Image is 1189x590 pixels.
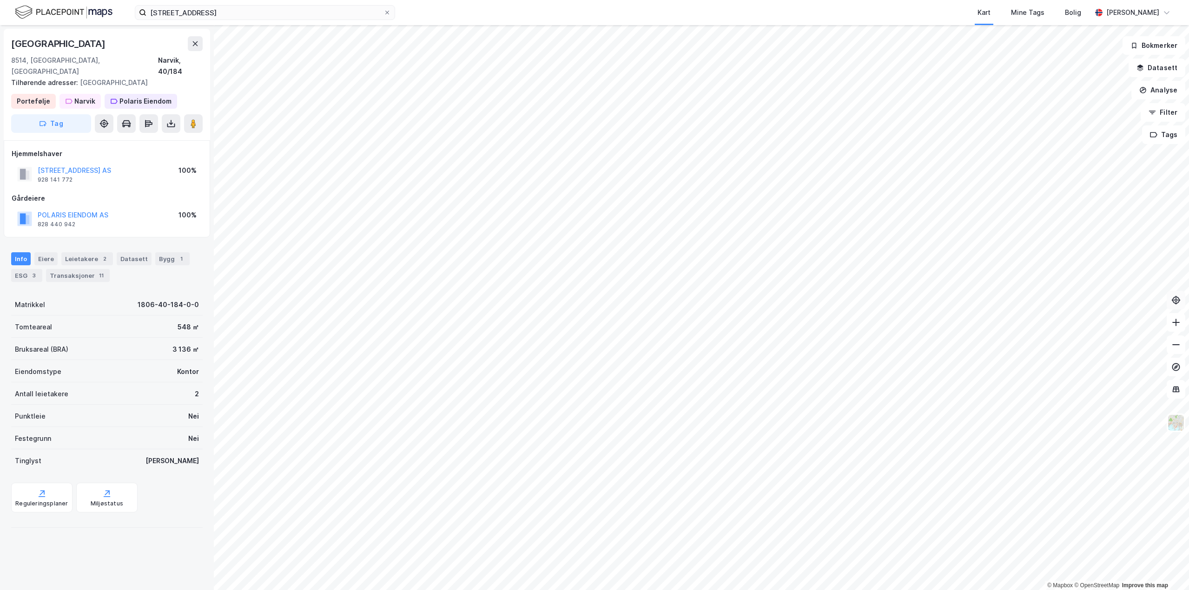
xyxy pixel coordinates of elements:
div: Bolig [1065,7,1081,18]
div: Bruksareal (BRA) [15,344,68,355]
div: Punktleie [15,411,46,422]
div: Kontrollprogram for chat [1143,545,1189,590]
a: Mapbox [1047,582,1073,589]
div: Nei [188,433,199,444]
div: 1806-40-184-0-0 [138,299,199,310]
div: Antall leietakere [15,388,68,400]
div: ESG [11,269,42,282]
a: Improve this map [1122,582,1168,589]
button: Datasett [1129,59,1185,77]
input: Søk på adresse, matrikkel, gårdeiere, leietakere eller personer [146,6,383,20]
div: Tomteareal [15,321,52,333]
button: Tag [11,114,91,133]
div: Polaris Eiendom [119,96,172,107]
div: 828 440 942 [38,221,75,228]
div: 100% [178,210,197,221]
span: Tilhørende adresser: [11,79,80,86]
div: 928 141 772 [38,176,73,184]
div: Portefølje [17,96,50,107]
div: 1 [177,254,186,263]
div: 8514, [GEOGRAPHIC_DATA], [GEOGRAPHIC_DATA] [11,55,158,77]
div: Narvik [74,96,95,107]
div: Kontor [177,366,199,377]
div: [PERSON_NAME] [1106,7,1159,18]
div: 548 ㎡ [178,321,199,333]
div: Hjemmelshaver [12,148,202,159]
div: Eiendomstype [15,366,61,377]
div: 3 [29,271,39,280]
div: [GEOGRAPHIC_DATA] [11,77,195,88]
iframe: Chat Widget [1143,545,1189,590]
div: Transaksjoner [46,269,110,282]
div: Narvik, 40/184 [158,55,203,77]
div: Bygg [155,252,190,265]
div: 3 136 ㎡ [172,344,199,355]
div: Reguleringsplaner [15,500,68,507]
div: Matrikkel [15,299,45,310]
div: Festegrunn [15,433,51,444]
button: Bokmerker [1123,36,1185,55]
div: Leietakere [61,252,113,265]
div: 100% [178,165,197,176]
div: Datasett [117,252,152,265]
div: Miljøstatus [91,500,123,507]
button: Analyse [1131,81,1185,99]
button: Filter [1141,103,1185,122]
div: Gårdeiere [12,193,202,204]
div: [PERSON_NAME] [145,455,199,466]
div: 2 [195,388,199,400]
div: 11 [97,271,106,280]
div: Eiere [34,252,58,265]
button: Tags [1142,125,1185,144]
div: Mine Tags [1011,7,1044,18]
div: Kart [978,7,991,18]
div: Nei [188,411,199,422]
div: Tinglyst [15,455,41,466]
div: Info [11,252,31,265]
img: Z [1167,414,1185,432]
div: 2 [100,254,109,263]
a: OpenStreetMap [1074,582,1119,589]
div: [GEOGRAPHIC_DATA] [11,36,107,51]
img: logo.f888ab2527a4732fd821a326f86c7f29.svg [15,4,112,20]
